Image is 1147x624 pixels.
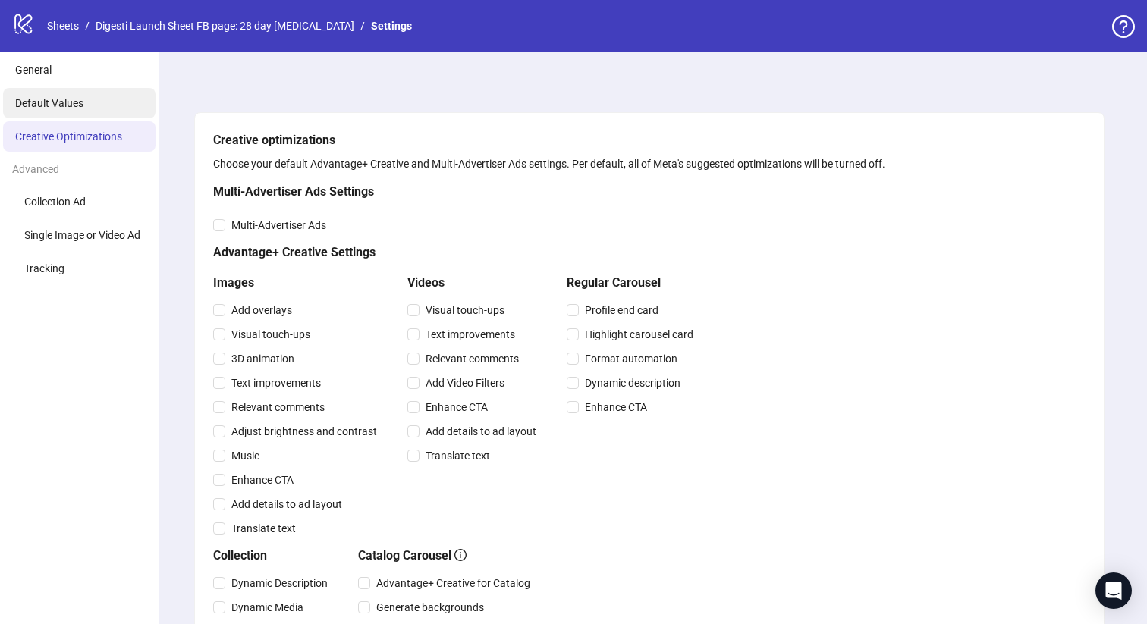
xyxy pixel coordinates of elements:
span: Advantage+ Creative for Catalog [370,575,536,591]
span: Relevant comments [225,399,331,415]
span: Translate text [420,447,496,464]
span: Relevant comments [420,350,525,367]
span: Dynamic Description [225,575,334,591]
span: Dynamic description [579,375,687,391]
span: Text improvements [420,326,521,343]
h5: Regular Carousel [567,274,699,292]
span: info-circle [454,549,467,561]
div: Choose your default Advantage+ Creative and Multi-Advertiser Ads settings. Per default, all of Me... [213,155,1086,172]
h5: Creative optimizations [213,131,1086,149]
span: Enhance CTA [420,399,494,415]
a: Digesti Launch Sheet FB page: 28 day [MEDICAL_DATA] [93,17,357,34]
li: / [360,17,365,34]
span: Multi-Advertiser Ads [225,217,332,234]
span: Dynamic Media [225,599,310,616]
span: 3D animation [225,350,300,367]
li: / [85,17,90,34]
span: Add overlays [225,302,298,318]
span: Creative Optimizations [15,130,122,143]
span: Generate backgrounds [370,599,490,616]
h5: Collection [213,547,334,565]
h5: Catalog Carousel [358,547,536,565]
span: Enhance CTA [225,472,300,488]
span: Text improvements [225,375,327,391]
span: Single Image or Video Ad [24,229,140,241]
span: Default Values [15,97,83,109]
span: Translate text [225,520,302,537]
a: Settings [368,17,415,34]
span: Format automation [579,350,683,367]
span: Adjust brightness and contrast [225,423,383,440]
span: Add details to ad layout [420,423,542,440]
span: Tracking [24,262,64,274]
span: Highlight carousel card [579,326,699,343]
span: Music [225,447,266,464]
span: Enhance CTA [579,399,653,415]
span: question-circle [1112,15,1135,38]
h5: Multi-Advertiser Ads Settings [213,183,699,201]
h5: Advantage+ Creative Settings [213,243,699,262]
span: General [15,64,52,76]
a: Sheets [44,17,82,34]
h5: Videos [407,274,542,292]
span: Add details to ad layout [225,496,348,513]
span: Visual touch-ups [420,302,511,318]
span: Visual touch-ups [225,326,316,343]
div: Open Intercom Messenger [1095,572,1132,609]
span: Collection Ad [24,196,86,208]
span: Profile end card [579,302,665,318]
span: Add Video Filters [420,375,511,391]
h5: Images [213,274,383,292]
